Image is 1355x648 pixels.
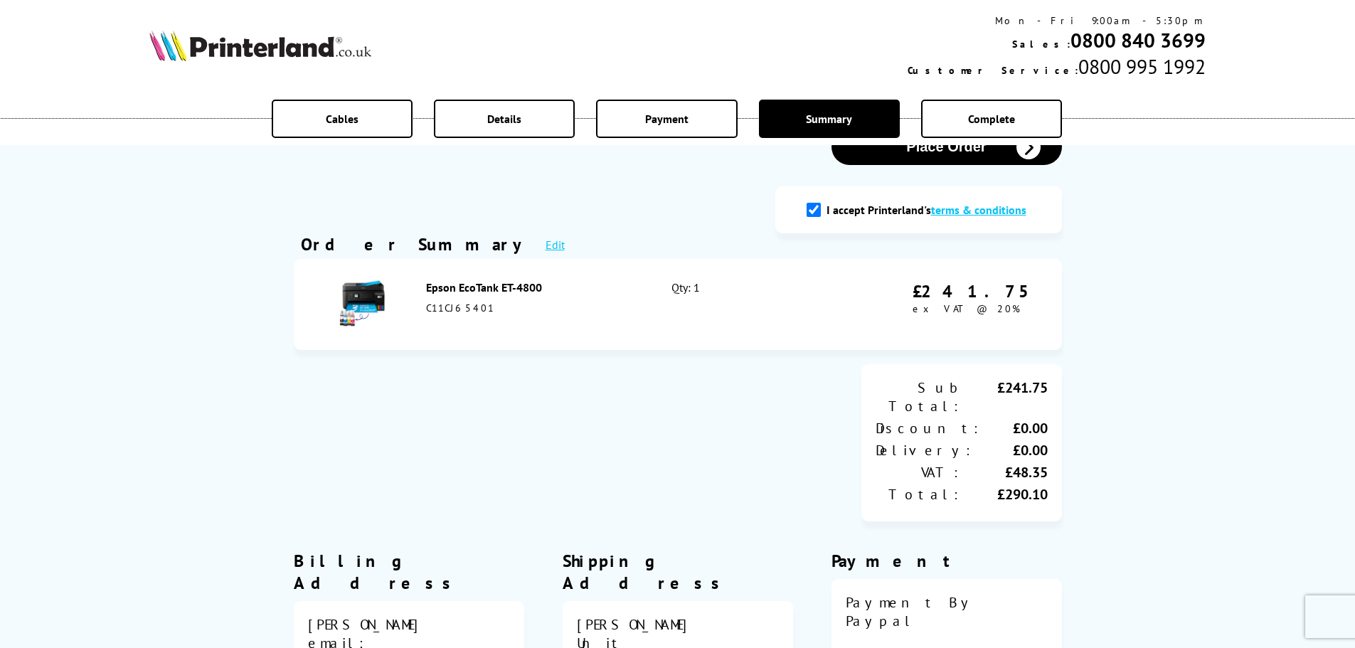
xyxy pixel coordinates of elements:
[426,280,641,294] div: Epson EcoTank ET-4800
[1078,53,1206,80] span: 0800 995 1992
[806,112,852,126] span: Summary
[326,112,358,126] span: Cables
[294,550,524,594] div: Billing Address
[577,615,779,634] div: [PERSON_NAME]
[308,615,510,634] div: [PERSON_NAME]
[876,378,962,415] div: Sub Total:
[487,112,521,126] span: Details
[962,463,1048,482] div: £48.35
[1012,38,1070,51] span: Sales:
[962,485,1048,504] div: £290.10
[974,441,1048,460] div: £0.00
[931,203,1026,217] a: modal_tc
[563,550,793,594] div: Shipping Address
[149,30,371,61] img: Printerland Logo
[968,112,1015,126] span: Complete
[1070,27,1206,53] a: 0800 840 3699
[645,112,689,126] span: Payment
[876,419,982,437] div: Discount:
[426,302,641,314] div: C11CJ65401
[827,203,1033,217] label: I accept Printerland's
[831,129,1062,165] button: Place Order
[908,14,1206,27] div: Mon - Fri 9:00am - 5:30pm
[876,463,962,482] div: VAT:
[908,64,1078,77] span: Customer Service:
[301,233,531,255] div: Order Summary
[339,278,388,328] img: Epson EcoTank ET-4800
[876,441,974,460] div: Delivery:
[913,302,1020,315] span: ex VAT @ 20%
[671,280,819,329] div: Qty: 1
[982,419,1048,437] div: £0.00
[913,280,1041,302] div: £241.75
[876,485,962,504] div: Total:
[831,550,1062,572] div: Payment
[962,378,1048,415] div: £241.75
[546,238,565,252] a: Edit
